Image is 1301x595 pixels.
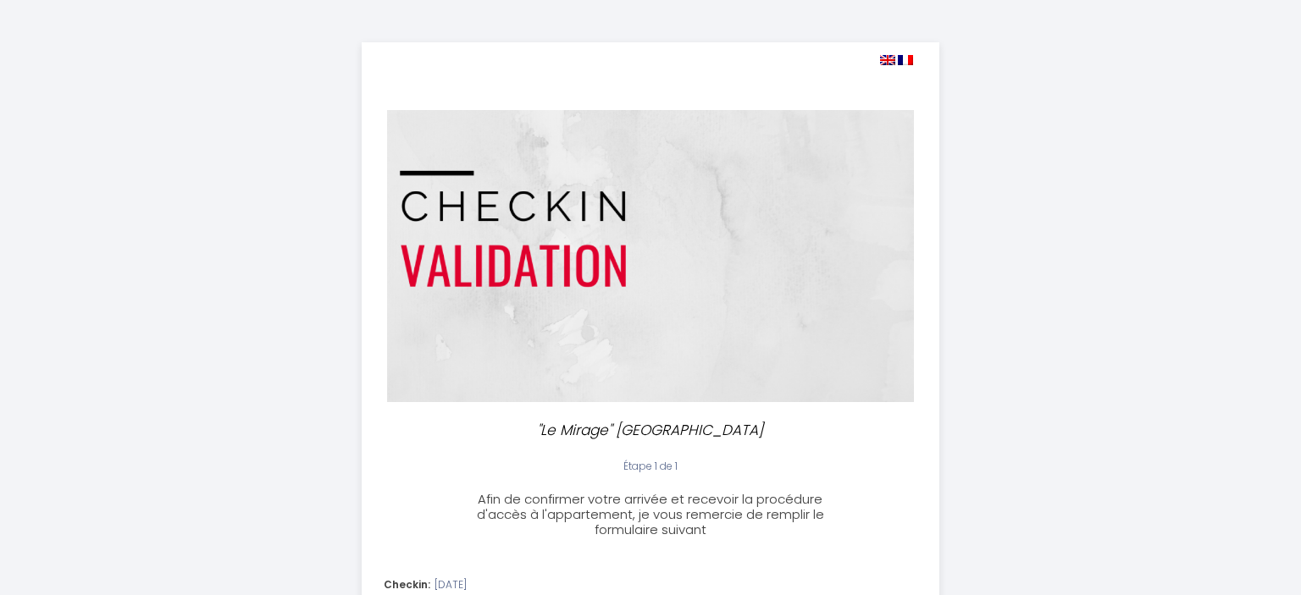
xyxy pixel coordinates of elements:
[477,490,824,538] span: Afin de confirmer votre arrivée et recevoir la procédure d'accès à l'appartement, je vous remerci...
[898,55,913,65] img: fr.png
[435,577,467,593] span: [DATE]
[384,577,430,593] span: Checkin:
[469,419,832,442] p: "Le Mirage" [GEOGRAPHIC_DATA]
[880,55,895,65] img: en.png
[623,459,678,473] span: Étape 1 de 1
